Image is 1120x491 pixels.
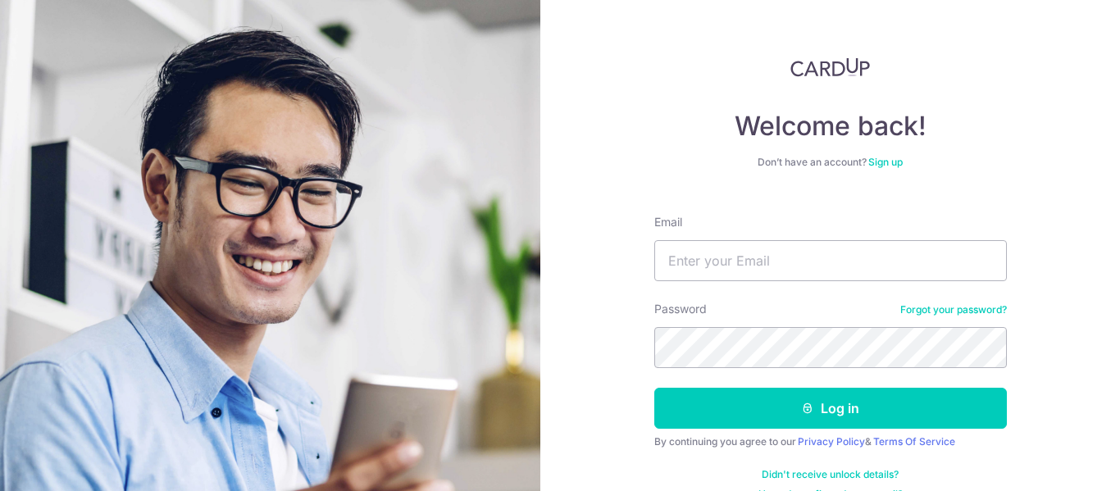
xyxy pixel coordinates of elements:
[654,240,1007,281] input: Enter your Email
[900,303,1007,316] a: Forgot your password?
[868,156,903,168] a: Sign up
[790,57,871,77] img: CardUp Logo
[873,435,955,448] a: Terms Of Service
[762,468,899,481] a: Didn't receive unlock details?
[654,435,1007,448] div: By continuing you agree to our &
[654,214,682,230] label: Email
[654,110,1007,143] h4: Welcome back!
[798,435,865,448] a: Privacy Policy
[654,156,1007,169] div: Don’t have an account?
[654,388,1007,429] button: Log in
[654,301,707,317] label: Password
